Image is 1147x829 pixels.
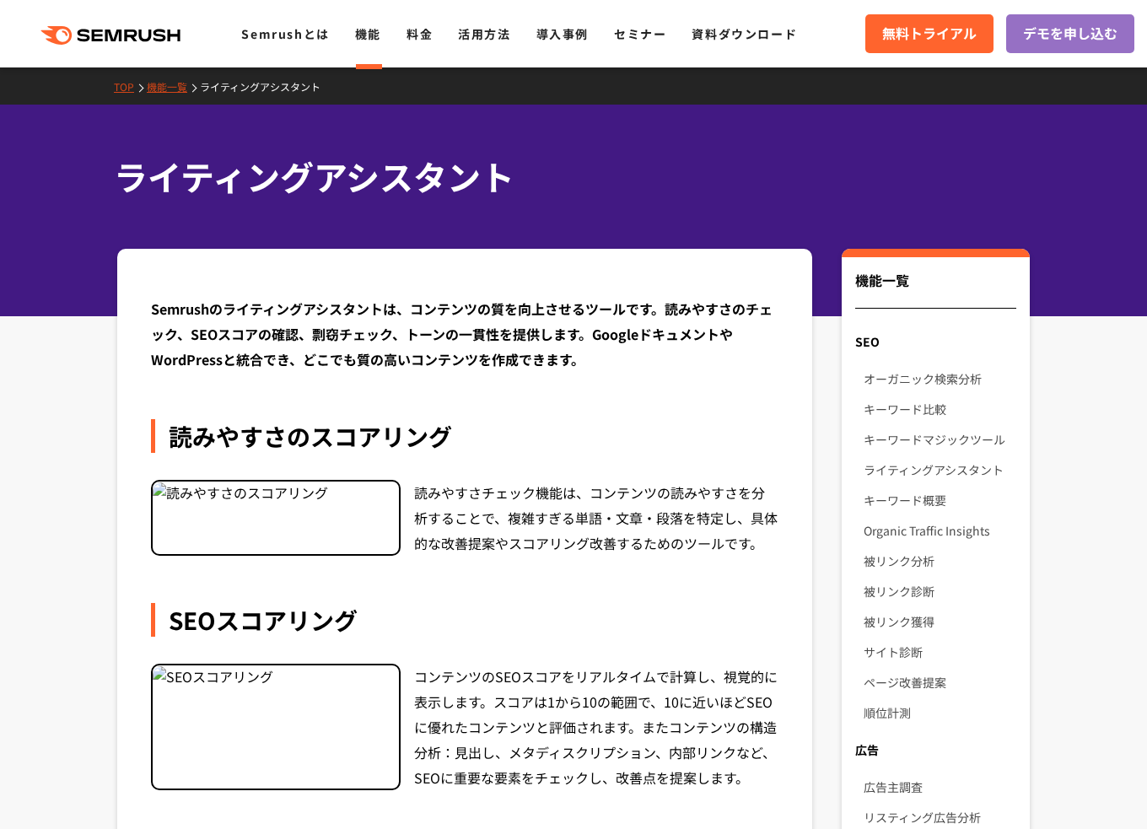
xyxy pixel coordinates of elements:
[114,79,147,94] a: TOP
[864,515,1016,546] a: Organic Traffic Insights
[864,772,1016,802] a: 広告主調査
[882,23,977,45] span: 無料トライアル
[842,735,1030,765] div: 広告
[864,697,1016,728] a: 順位計測
[614,25,666,42] a: セミナー
[864,637,1016,667] a: サイト診断
[864,424,1016,455] a: キーワードマジックツール
[864,363,1016,394] a: オーガニック検索分析
[355,25,381,42] a: 機能
[1023,23,1117,45] span: デモを申し込む
[151,603,778,637] div: SEOスコアリング
[200,79,333,94] a: ライティングアシスタント
[241,25,329,42] a: Semrushとは
[864,455,1016,485] a: ライティングアシスタント
[864,485,1016,515] a: キーワード概要
[864,606,1016,637] a: 被リンク獲得
[864,667,1016,697] a: ページ改善提案
[153,666,273,688] img: SEOスコアリング
[151,419,778,453] div: 読みやすさのスコアリング
[864,576,1016,606] a: 被リンク診断
[855,270,1016,309] div: 機能一覧
[151,296,778,372] div: Semrushのライティングアシスタントは、コンテンツの質を向上させるツールです。読みやすさのチェック、SEOスコアの確認、剽窃チェック、トーンの一貫性を提供します。GoogleドキュメントやW...
[414,664,778,790] div: コンテンツのSEOスコアをリアルタイムで計算し、視覚的に表示します。スコアは1から10の範囲で、10に近いほどSEOに優れたコンテンツと評価されます。またコンテンツの構造分析：見出し、メタディス...
[414,480,778,556] div: 読みやすさチェック機能は、コンテンツの読みやすさを分析することで、複雑すぎる単語・文章・段落を特定し、具体的な改善提案やスコアリング改善するためのツールです。
[407,25,433,42] a: 料金
[864,394,1016,424] a: キーワード比較
[153,482,328,504] img: 読みやすさのスコアリング
[997,763,1128,810] iframe: Help widget launcher
[692,25,797,42] a: 資料ダウンロード
[842,326,1030,357] div: SEO
[865,14,994,53] a: 無料トライアル
[864,546,1016,576] a: 被リンク分析
[536,25,589,42] a: 導入事例
[458,25,510,42] a: 活用方法
[1006,14,1134,53] a: デモを申し込む
[114,152,1016,202] h1: ライティングアシスタント
[147,79,200,94] a: 機能一覧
